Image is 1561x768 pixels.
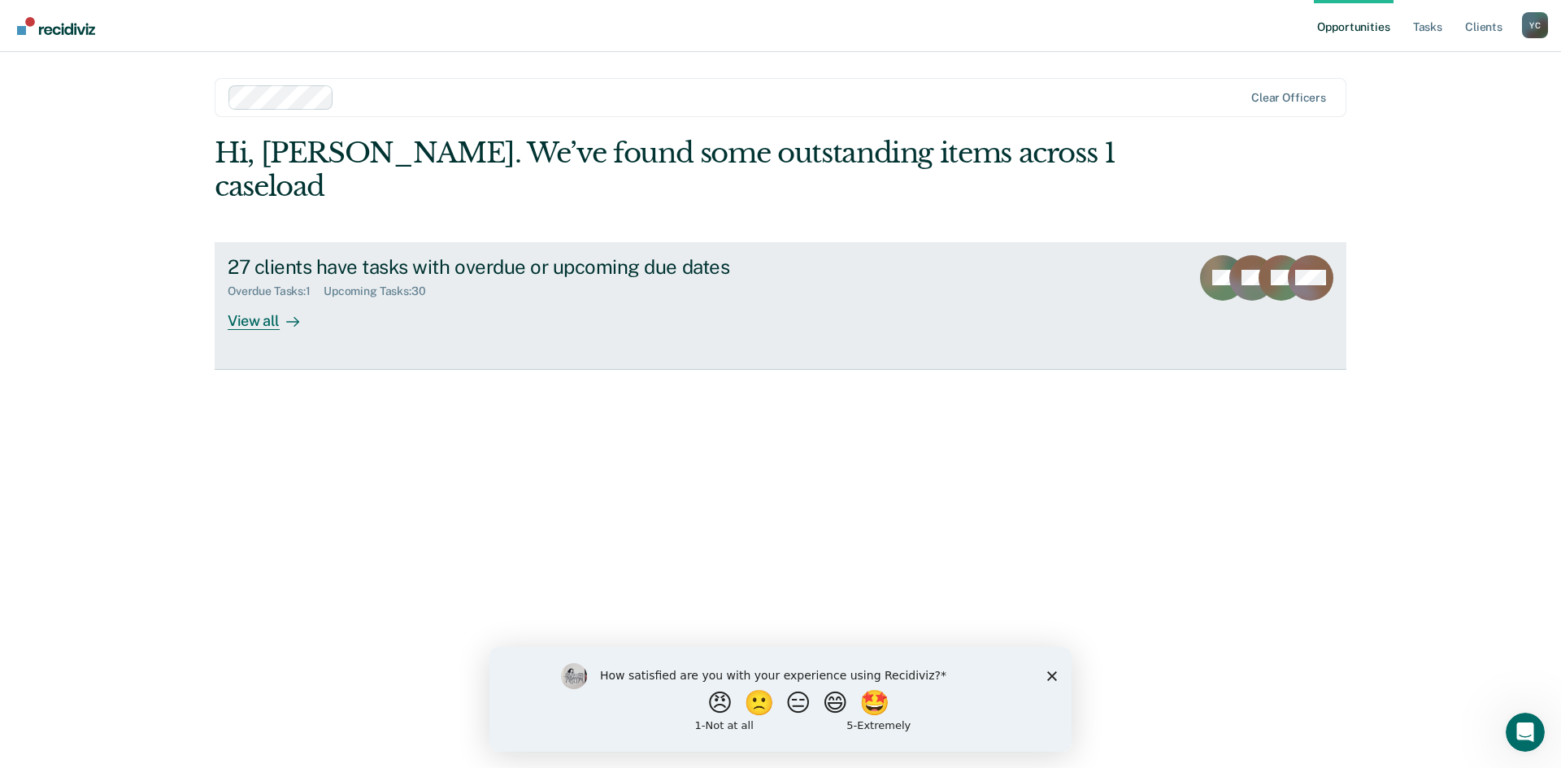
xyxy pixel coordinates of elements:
div: Hi, [PERSON_NAME]. We’ve found some outstanding items across 1 caseload [215,137,1120,203]
div: View all [228,298,319,330]
div: Clear officers [1251,91,1326,105]
button: Profile dropdown button [1522,12,1548,38]
img: Recidiviz [17,17,95,35]
div: 27 clients have tasks with overdue or upcoming due dates [228,255,798,279]
div: Upcoming Tasks : 30 [324,284,439,298]
div: Y C [1522,12,1548,38]
iframe: Survey by Kim from Recidiviz [489,647,1072,752]
iframe: Intercom live chat [1506,713,1545,752]
a: 27 clients have tasks with overdue or upcoming due datesOverdue Tasks:1Upcoming Tasks:30View all [215,242,1346,370]
div: Overdue Tasks : 1 [228,284,324,298]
